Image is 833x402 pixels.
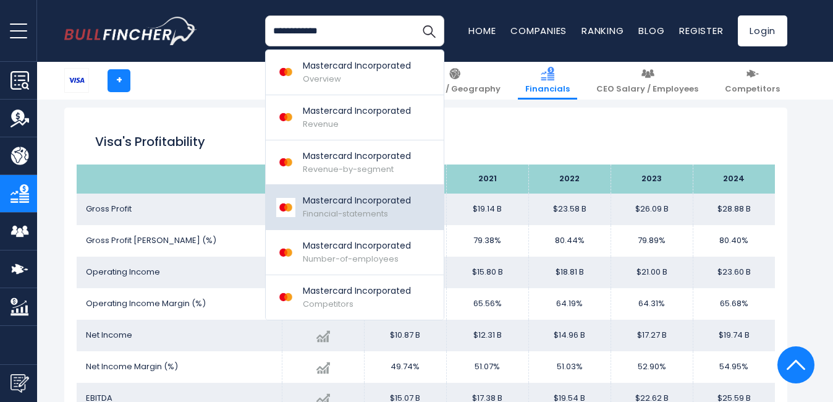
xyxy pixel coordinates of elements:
a: Blog [638,24,664,37]
span: Competitors [725,84,780,95]
a: Mastercard Incorporated Overview [266,50,444,95]
td: $28.88 B [693,194,775,225]
th: 2023 [611,165,693,194]
td: 79.38% [446,225,528,257]
span: Number-of-employees [303,253,399,265]
a: Mastercard Incorporated Revenue [266,95,444,140]
span: Financials [525,84,570,95]
td: 65.68% [693,288,775,320]
a: Financials [518,62,577,100]
a: Competitors [717,62,787,100]
td: $17.27 B [611,320,693,351]
p: Mastercard Incorporated [303,239,411,252]
td: 52.90% [611,351,693,383]
a: Register [679,24,723,37]
span: Financial-statements [303,208,388,220]
td: 54.95% [693,351,775,383]
td: $23.60 B [693,257,775,288]
td: 80.44% [528,225,611,257]
td: $14.96 B [528,320,611,351]
td: $21.00 B [611,257,693,288]
span: Product / Geography [409,84,501,95]
span: Operating Income [86,266,160,278]
a: Ranking [581,24,624,37]
td: 64.19% [528,288,611,320]
p: Mastercard Incorporated [303,150,411,163]
a: Product / Geography [402,62,508,100]
th: 2024 [693,165,775,194]
a: CEO Salary / Employees [589,62,706,100]
span: Overview [303,73,341,85]
td: $18.81 B [528,257,611,288]
td: 51.07% [446,351,528,383]
td: $26.09 B [611,194,693,225]
td: 49.74% [364,351,446,383]
img: bullfincher logo [64,17,197,45]
a: Go to homepage [64,17,197,45]
img: V logo [65,69,88,92]
th: 2021 [446,165,528,194]
td: 79.89% [611,225,693,257]
td: $12.31 B [446,320,528,351]
p: Mastercard Incorporated [303,284,411,297]
td: $15.80 B [446,257,528,288]
a: Home [468,24,496,37]
span: Revenue-by-segment [303,163,394,175]
a: Login [738,15,787,46]
td: $19.74 B [693,320,775,351]
td: $19.14 B [446,194,528,225]
td: 51.03% [528,351,611,383]
a: Mastercard Incorporated Financial-statements [266,185,444,230]
td: 65.56% [446,288,528,320]
h2: Visa's Profitability [95,132,756,151]
p: Mastercard Incorporated [303,194,411,207]
a: Mastercard Incorporated Competitors [266,275,444,320]
a: Mastercard Incorporated Number-of-employees [266,230,444,275]
span: Operating Income Margin (%) [86,297,206,309]
span: Revenue [303,118,339,130]
a: + [108,69,130,92]
p: Mastercard Incorporated [303,59,411,72]
button: Search [413,15,444,46]
span: Competitors [303,298,353,310]
span: Net Income [86,329,132,341]
td: $23.58 B [528,194,611,225]
span: Net Income Margin (%) [86,361,178,372]
a: Mastercard Incorporated Revenue-by-segment [266,140,444,186]
th: 2022 [528,165,611,194]
td: 64.31% [611,288,693,320]
span: CEO Salary / Employees [596,84,698,95]
td: $10.87 B [364,320,446,351]
td: 80.40% [693,225,775,257]
a: Companies [510,24,567,37]
p: Mastercard Incorporated [303,105,411,118]
span: Gross Profit [86,203,132,215]
span: Gross Profit [PERSON_NAME] (%) [86,234,216,246]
